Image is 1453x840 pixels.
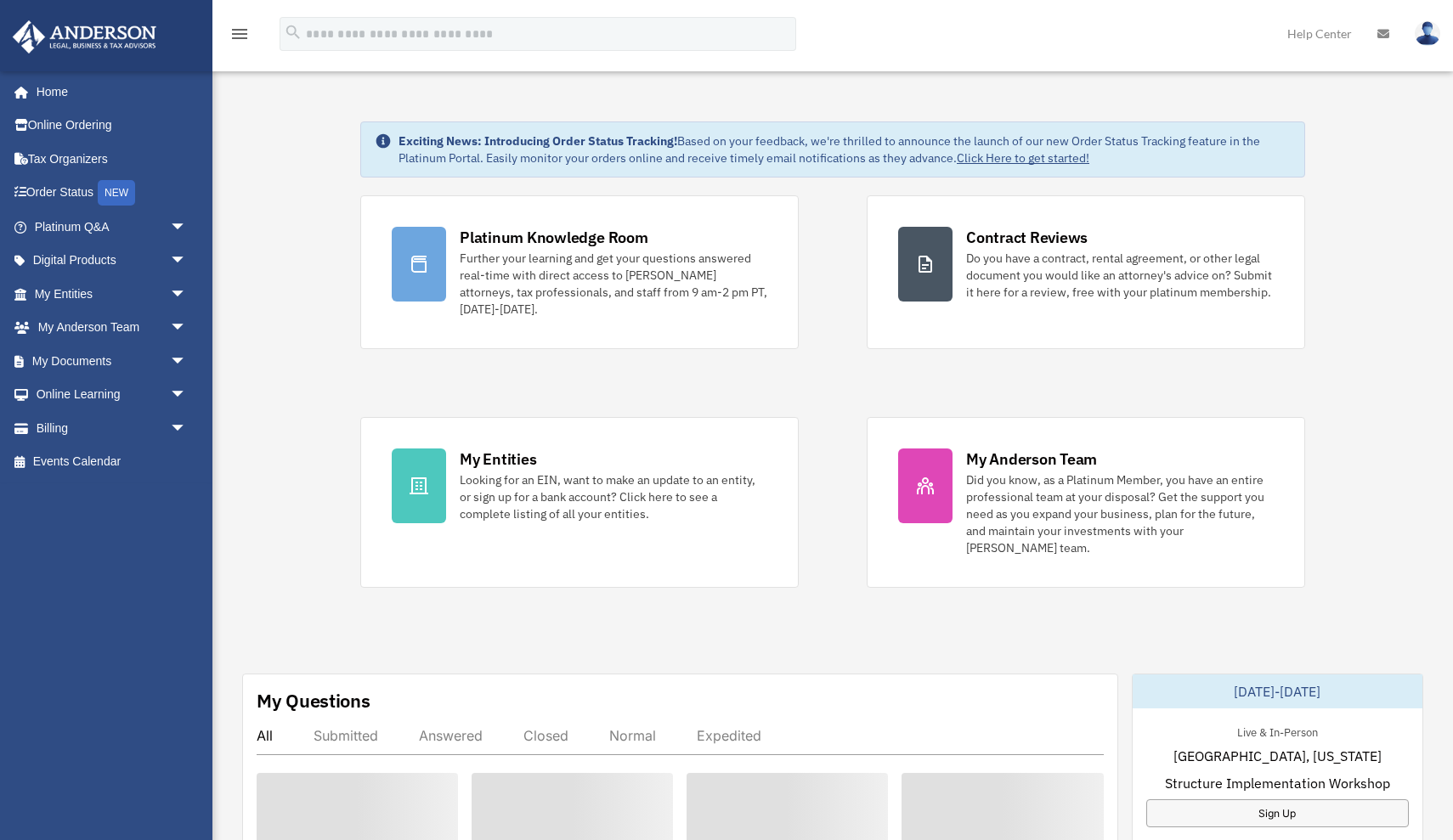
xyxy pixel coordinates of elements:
span: arrow_drop_down [170,344,204,379]
a: My Documentsarrow_drop_down [12,344,212,378]
div: Expedited [697,727,761,744]
img: User Pic [1415,21,1440,46]
div: My Entities [460,448,536,470]
span: Structure Implementation Workshop [1165,773,1390,793]
i: menu [229,24,250,44]
a: Tax Organizers [12,142,212,176]
a: Platinum Q&Aarrow_drop_down [12,210,212,244]
span: arrow_drop_down [170,311,204,346]
div: Platinum Knowledge Room [460,227,648,248]
span: arrow_drop_down [170,210,204,245]
div: Looking for an EIN, want to make an update to an entity, or sign up for a bank account? Click her... [460,471,767,522]
div: Based on your feedback, we're thrilled to announce the launch of our new Order Status Tracking fe... [399,132,1291,166]
a: My Entities Looking for an EIN, want to make an update to an entity, or sign up for a bank accoun... [360,417,799,588]
div: Did you know, as a Platinum Member, you have an entire professional team at your disposal? Get th... [966,471,1274,556]
span: arrow_drop_down [170,411,204,446]
i: search [284,23,302,42]
a: Online Learningarrow_drop_down [12,378,212,412]
div: Live & In-Person [1224,722,1331,740]
a: Events Calendar [12,445,212,479]
a: My Anderson Team Did you know, as a Platinum Member, you have an entire professional team at your... [867,417,1305,588]
a: Click Here to get started! [957,150,1089,166]
div: My Questions [257,688,370,713]
a: My Anderson Teamarrow_drop_down [12,311,212,345]
div: NEW [98,180,135,206]
span: [GEOGRAPHIC_DATA], [US_STATE] [1173,746,1382,766]
div: Closed [523,727,568,744]
a: Home [12,75,204,109]
div: Submitted [314,727,378,744]
div: My Anderson Team [966,448,1097,470]
span: arrow_drop_down [170,378,204,413]
a: menu [229,30,250,44]
a: My Entitiesarrow_drop_down [12,277,212,311]
strong: Exciting News: Introducing Order Status Tracking! [399,133,677,149]
a: Contract Reviews Do you have a contract, rental agreement, or other legal document you would like... [867,195,1305,349]
a: Platinum Knowledge Room Further your learning and get your questions answered real-time with dire... [360,195,799,349]
div: [DATE]-[DATE] [1133,674,1423,708]
div: Normal [609,727,656,744]
a: Digital Productsarrow_drop_down [12,244,212,278]
span: arrow_drop_down [170,277,204,312]
img: Anderson Advisors Platinum Portal [8,20,161,54]
a: Sign Up [1146,799,1410,827]
div: Further your learning and get your questions answered real-time with direct access to [PERSON_NAM... [460,250,767,318]
a: Billingarrow_drop_down [12,411,212,445]
div: All [257,727,273,744]
div: Do you have a contract, rental agreement, or other legal document you would like an attorney's ad... [966,250,1274,301]
span: arrow_drop_down [170,244,204,279]
div: Contract Reviews [966,227,1088,248]
a: Online Ordering [12,109,212,143]
a: Order StatusNEW [12,176,212,211]
div: Answered [419,727,483,744]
